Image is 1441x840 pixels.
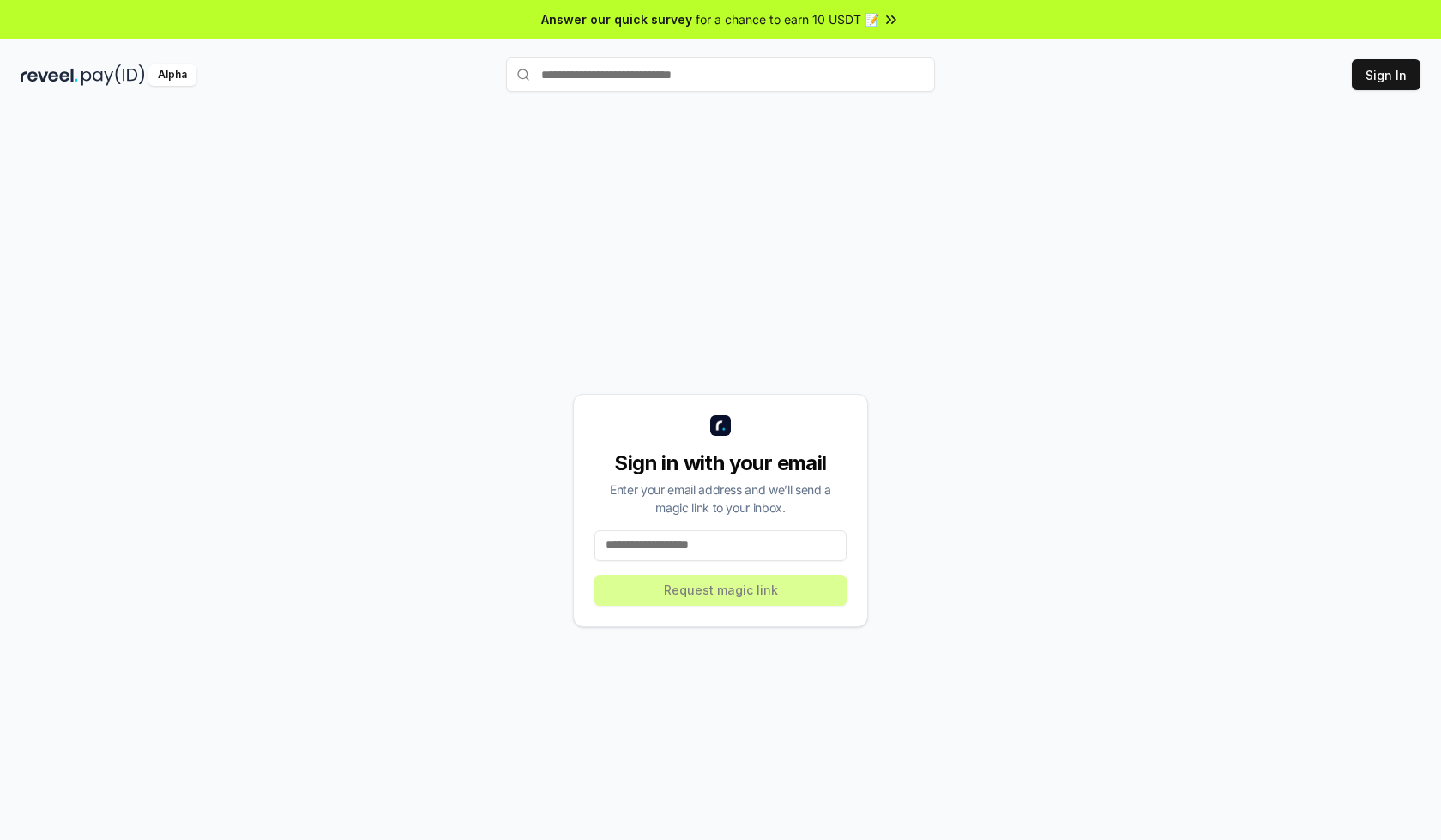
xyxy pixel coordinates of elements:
[21,64,78,86] img: reveel_dark
[1352,59,1420,90] button: Sign In
[148,64,196,86] div: Alpha
[594,480,847,517] div: Enter your email address and we’ll send a magic link to your inbox.
[594,450,847,477] div: Sign in with your email
[541,10,692,28] span: Answer our quick survey
[710,415,731,436] img: logo_small
[81,64,145,86] img: pay_id
[696,10,879,28] span: for a chance to earn 10 USDT 📝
